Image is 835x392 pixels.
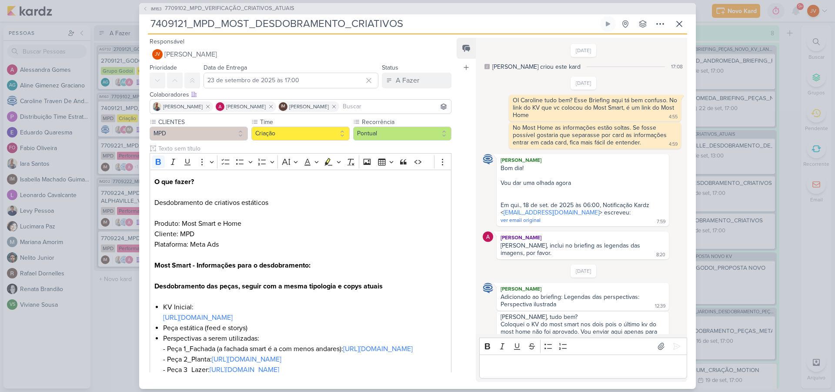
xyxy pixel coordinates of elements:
[251,127,350,141] button: Criação
[163,333,447,375] li: Perspectivas a serem utilizadas: - Peça 1_Fachada (a fachada smart é a com menos andares): - Peça...
[669,141,678,148] div: 4:59
[150,90,451,99] div: Colaboradores
[483,231,493,242] img: Alessandra Gomes
[657,218,665,225] div: 7:59
[492,62,581,71] div: [PERSON_NAME] criou este kard
[483,283,493,293] img: Caroline Traven De Andrade
[289,103,329,111] span: [PERSON_NAME]
[605,20,611,27] div: Ligar relógio
[655,303,665,310] div: 12:39
[163,302,447,323] li: KV Inicial:
[153,102,161,111] img: Iara Santos
[150,64,177,71] label: Prioridade
[155,52,160,57] p: JV
[204,73,378,88] input: Select a date
[501,217,541,223] span: ver email original
[501,313,665,321] div: [PERSON_NAME], tudo bem?
[513,124,668,146] div: No Most Home as informações estão soltas. Se fosse possível gostaria que separasse por card as in...
[150,127,248,141] button: MPD
[163,313,233,322] a: [URL][DOMAIN_NAME]
[501,321,665,365] div: Coloquei o KV do most smart nos dois pois o último kv do most home não foi aprovado. Vou enviar a...
[382,64,398,71] label: Status
[281,104,285,109] p: IM
[341,101,449,112] input: Buscar
[216,102,224,111] img: Alessandra Gomes
[669,114,678,121] div: 4:55
[498,156,667,164] div: [PERSON_NAME]
[226,103,266,111] span: [PERSON_NAME]
[279,102,287,111] div: Isabella Machado Guimarães
[501,164,658,216] span: Bom dia! Vou dar uma olhada agora Em qui., 18 de set. de 2025 às 06:00, Notificação Kardz < > esc...
[163,103,203,111] span: [PERSON_NAME]
[498,285,667,293] div: [PERSON_NAME]
[498,233,667,242] div: [PERSON_NAME]
[157,144,451,153] input: Texto sem título
[157,117,248,127] label: CLIENTES
[396,75,419,86] div: A Fazer
[150,38,184,45] label: Responsável
[154,178,194,186] strong: O que fazer?
[479,338,687,355] div: Editor toolbar
[504,209,599,216] a: [EMAIL_ADDRESS][DOMAIN_NAME]
[150,47,451,62] button: JV [PERSON_NAME]
[148,16,598,32] input: Kard Sem Título
[154,218,447,260] p: Produto: Most Smart e Home Cliente: MPD Plataforma: Meta Ads
[501,242,642,257] div: [PERSON_NAME], inclui no briefing as legendas das imagens, por favor.
[154,282,383,291] strong: Desdobramento das peças, seguir com a mesma tipologia e copys atuais
[204,64,247,71] label: Data de Entrega
[656,251,665,258] div: 8:20
[154,261,311,270] strong: Most Smart - Informações para o desdobramento:
[164,49,217,60] span: [PERSON_NAME]
[343,345,413,353] a: [URL][DOMAIN_NAME]
[483,154,493,164] img: Caroline Traven De Andrade
[671,63,683,70] div: 17:08
[361,117,451,127] label: Recorrência
[210,365,279,374] a: [URL][DOMAIN_NAME]
[163,323,447,333] li: Peça estática (feed e storys)
[212,355,281,364] a: [URL][DOMAIN_NAME]
[382,73,451,88] button: A Fazer
[513,97,679,119] div: OI Caroline tudo bem? Esse Briefing aqui tá bem confuso. No link do KV que vc colocou do Most Sma...
[501,293,641,308] div: Adicionado ao briefing: Legendas das perspectivas: Perspectiva ilustrada
[259,117,350,127] label: Time
[353,127,451,141] button: Pontual
[150,153,451,170] div: Editor toolbar
[154,198,447,218] p: Desdobramento de criativos estáticos
[152,49,163,60] div: Joney Viana
[479,355,687,379] div: Editor editing area: main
